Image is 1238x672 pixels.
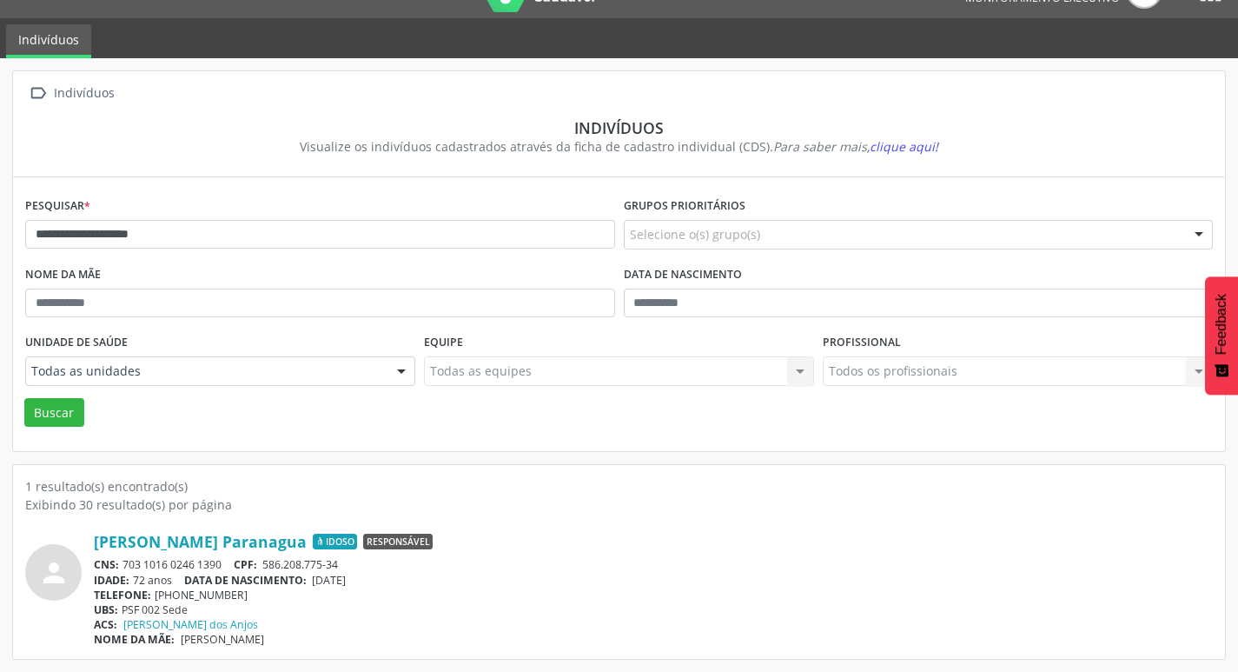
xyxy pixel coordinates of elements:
[25,81,50,106] i: 
[363,534,433,549] span: Responsável
[630,225,760,243] span: Selecione o(s) grupo(s)
[37,137,1201,156] div: Visualize os indivíduos cadastrados através da ficha de cadastro individual (CDS).
[25,496,1213,514] div: Exibindo 30 resultado(s) por página
[773,138,938,155] i: Para saber mais,
[50,81,117,106] div: Indivíduos
[94,573,129,588] span: IDADE:
[25,329,128,356] label: Unidade de saúde
[870,138,938,155] span: clique aqui!
[31,363,380,380] span: Todas as unidades
[94,573,1213,588] div: 72 anos
[312,573,346,588] span: [DATE]
[123,617,258,632] a: [PERSON_NAME] dos Anjos
[25,262,101,289] label: Nome da mãe
[94,557,1213,572] div: 703 1016 0246 1390
[262,557,338,572] span: 586.208.775-34
[6,24,91,58] a: Indivíduos
[94,532,307,551] a: [PERSON_NAME] Paranagua
[37,118,1201,137] div: Indivíduos
[24,398,84,428] button: Buscar
[25,477,1213,496] div: 1 resultado(s) encontrado(s)
[94,617,117,632] span: ACS:
[313,534,357,549] span: Idoso
[25,193,90,220] label: Pesquisar
[38,557,70,589] i: person
[181,632,264,647] span: [PERSON_NAME]
[184,573,307,588] span: DATA DE NASCIMENTO:
[94,602,1213,617] div: PSF 002 Sede
[424,329,463,356] label: Equipe
[94,602,118,617] span: UBS:
[94,588,151,602] span: TELEFONE:
[234,557,257,572] span: CPF:
[823,329,901,356] label: Profissional
[1214,294,1229,355] span: Feedback
[1205,276,1238,395] button: Feedback - Mostrar pesquisa
[25,81,117,106] a:  Indivíduos
[94,557,119,572] span: CNS:
[94,632,175,647] span: NOME DA MÃE:
[624,193,745,220] label: Grupos prioritários
[94,588,1213,602] div: [PHONE_NUMBER]
[624,262,742,289] label: Data de nascimento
